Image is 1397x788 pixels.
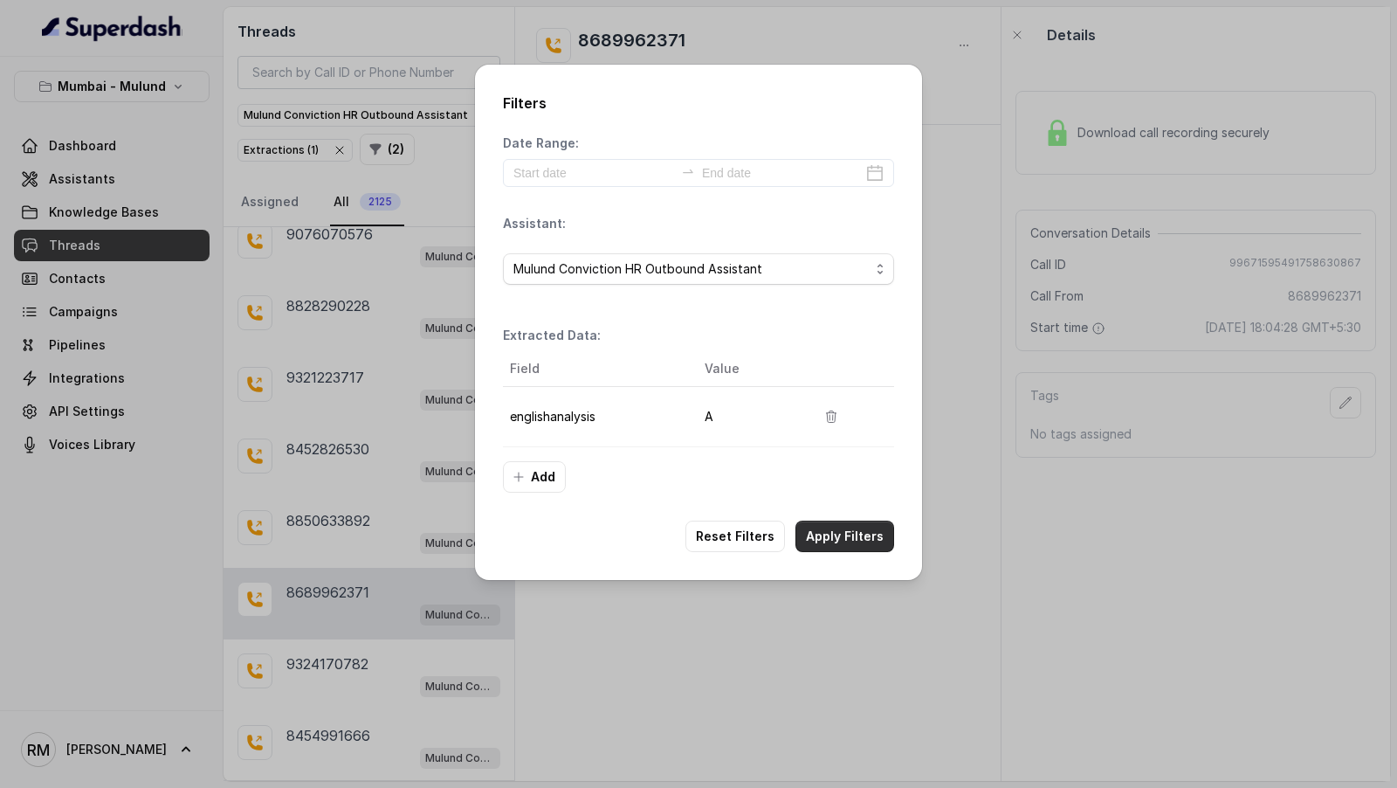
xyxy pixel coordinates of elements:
input: End date [702,163,863,183]
span: to [681,164,695,178]
th: Value [691,351,802,387]
p: Extracted Data: [503,327,601,344]
td: A [691,387,802,447]
th: Field [503,351,691,387]
h2: Filters [503,93,894,114]
button: Reset Filters [685,521,785,552]
td: englishanalysis [503,387,691,447]
span: Mulund Conviction HR Outbound Assistant [513,259,870,280]
button: Apply Filters [795,521,894,552]
span: swap-right [681,164,695,178]
p: Assistant: [503,215,566,232]
input: Start date [513,163,674,183]
p: Date Range: [503,135,579,152]
button: Add [503,461,566,493]
button: Mulund Conviction HR Outbound Assistant [503,253,894,285]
